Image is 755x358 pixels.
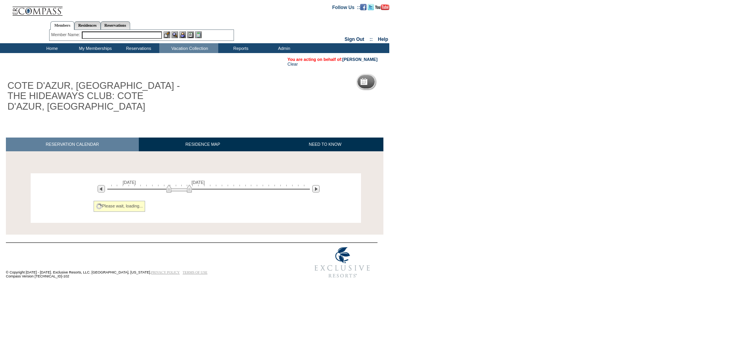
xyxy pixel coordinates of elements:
[98,185,105,193] img: Previous
[96,203,102,209] img: spinner2.gif
[360,4,366,10] img: Become our fan on Facebook
[344,37,364,42] a: Sign Out
[123,180,136,185] span: [DATE]
[73,43,116,53] td: My Memberships
[332,4,360,10] td: Follow Us ::
[94,201,145,212] div: Please wait, loading...
[6,243,281,282] td: © Copyright [DATE] - [DATE]. Exclusive Resorts, LLC. [GEOGRAPHIC_DATA], [US_STATE]. Compass Versi...
[171,31,178,38] img: View
[187,31,194,38] img: Reservations
[195,31,202,38] img: b_calculator.gif
[378,37,388,42] a: Help
[159,43,218,53] td: Vacation Collection
[370,37,373,42] span: ::
[375,4,389,10] img: Subscribe to our YouTube Channel
[179,31,186,38] img: Impersonate
[375,4,389,9] a: Subscribe to our YouTube Channel
[343,57,377,62] a: [PERSON_NAME]
[287,62,298,66] a: Clear
[218,43,261,53] td: Reports
[183,270,208,274] a: TERMS OF USE
[312,185,320,193] img: Next
[151,270,180,274] a: PRIVACY POLICY
[6,138,139,151] a: RESERVATION CALENDAR
[192,180,205,185] span: [DATE]
[116,43,159,53] td: Reservations
[6,79,182,113] h1: COTE D'AZUR, [GEOGRAPHIC_DATA] - THE HIDEAWAYS CLUB: COTE D'AZUR, [GEOGRAPHIC_DATA]
[29,43,73,53] td: Home
[267,138,383,151] a: NEED TO KNOW
[307,243,377,282] img: Exclusive Resorts
[360,4,366,9] a: Become our fan on Facebook
[101,21,130,29] a: Reservations
[139,138,267,151] a: RESIDENCE MAP
[287,57,377,62] span: You are acting on behalf of:
[261,43,305,53] td: Admin
[51,31,81,38] div: Member Name:
[164,31,170,38] img: b_edit.gif
[370,79,431,84] h5: Reservation Calendar
[74,21,101,29] a: Residences
[368,4,374,9] a: Follow us on Twitter
[368,4,374,10] img: Follow us on Twitter
[50,21,74,30] a: Members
